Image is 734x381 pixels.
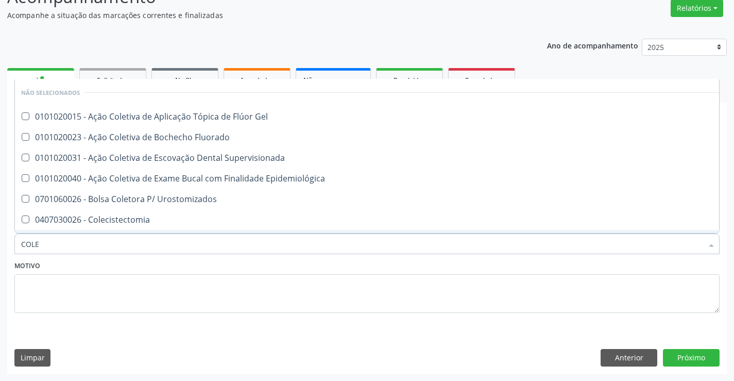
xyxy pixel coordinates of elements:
[240,76,274,85] span: Agendados
[21,234,703,254] input: Buscar por procedimentos
[465,76,499,85] span: Cancelados
[14,258,40,274] label: Motivo
[35,74,46,86] div: person_add
[601,349,657,367] button: Anterior
[7,10,511,21] p: Acompanhe a situação das marcações correntes e finalizadas
[175,76,195,85] span: Na fila
[547,39,638,52] p: Ano de acompanhamento
[97,76,129,85] span: Solicitados
[303,76,363,85] span: Não compareceram
[663,349,720,367] button: Próximo
[394,76,425,85] span: Resolvidos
